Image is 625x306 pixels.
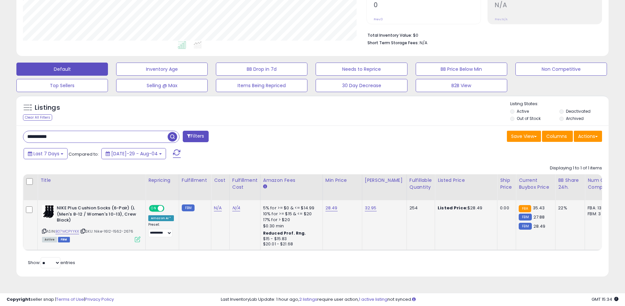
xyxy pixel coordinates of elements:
[365,205,377,211] a: 32.95
[325,177,359,184] div: Min Price
[163,206,174,211] span: OFF
[546,133,567,140] span: Columns
[558,205,580,211] div: 22%
[263,241,318,247] div: $20.01 - $21.68
[574,131,602,142] button: Actions
[542,131,573,142] button: Columns
[57,205,136,225] b: NIKE Plus Cushion Socks (6-Pair) (L (Men's 8-12 / Women's 10-13), Crew Black)
[116,79,208,92] button: Selling @ Max
[588,177,612,191] div: Num of Comp.
[216,63,307,76] button: BB Drop in 7d
[550,165,602,171] div: Displaying 1 to 1 of 1 items
[35,103,60,112] h5: Listings
[42,205,55,218] img: 41ZWDjEMu-L._SL40_.jpg
[42,237,57,242] span: All listings currently available for purchase on Amazon
[148,222,174,237] div: Preset:
[232,177,258,191] div: Fulfillment Cost
[80,229,133,234] span: | SKU: Nike-1612-1562-2676
[510,101,609,107] p: Listing States:
[515,63,607,76] button: Non Competitive
[182,204,195,211] small: FBM
[148,215,174,221] div: Amazon AI *
[28,259,75,266] span: Show: entries
[566,116,584,121] label: Archived
[374,17,383,21] small: Prev: 0
[438,177,494,184] div: Listed Price
[263,177,320,184] div: Amazon Fees
[316,79,407,92] button: 30 Day Decrease
[316,63,407,76] button: Needs to Reprice
[56,296,84,302] a: Terms of Use
[558,177,582,191] div: BB Share 24h.
[216,79,307,92] button: Items Being Repriced
[517,108,529,114] label: Active
[232,205,240,211] a: N/A
[263,205,318,211] div: 5% for >= $0 & <= $14.99
[420,40,427,46] span: N/A
[7,296,31,302] strong: Copyright
[221,296,618,303] div: Last InventoryLab Update: 1 hour ago, require user action, not synced.
[16,79,108,92] button: Top Sellers
[416,79,507,92] button: B2B View
[40,177,143,184] div: Title
[263,230,306,236] b: Reduced Prof. Rng.
[16,63,108,76] button: Default
[438,205,492,211] div: $28.49
[367,40,419,46] b: Short Term Storage Fees:
[23,114,52,121] div: Clear All Filters
[55,229,79,234] a: B07MCPYYKK
[517,116,541,121] label: Out of Stock
[566,108,591,114] label: Deactivated
[42,205,140,241] div: ASIN:
[263,223,318,229] div: $0.30 min
[533,214,545,220] span: 27.88
[33,150,59,157] span: Last 7 Days
[438,205,468,211] b: Listed Price:
[416,63,507,76] button: BB Price Below Min
[325,205,338,211] a: 28.49
[359,296,387,302] a: 1 active listing
[111,150,158,157] span: [DATE]-29 - Aug-04
[495,17,508,21] small: Prev: N/A
[69,151,99,157] span: Compared to:
[367,32,412,38] b: Total Inventory Value:
[500,205,511,211] div: 0.00
[519,214,531,220] small: FBM
[150,206,158,211] span: ON
[495,1,602,10] h2: N/A
[500,177,513,191] div: Ship Price
[365,177,404,184] div: [PERSON_NAME]
[533,223,546,229] span: 28.49
[299,296,317,302] a: 2 listings
[409,205,430,211] div: 254
[214,205,222,211] a: N/A
[7,296,114,303] div: seller snap | |
[519,177,552,191] div: Current Buybox Price
[263,184,267,190] small: Amazon Fees.
[588,211,609,217] div: FBM: 3
[214,177,227,184] div: Cost
[263,217,318,223] div: 17% for > $20
[183,131,208,142] button: Filters
[263,211,318,217] div: 10% for >= $15 & <= $20
[263,236,318,242] div: $15 - $15.83
[24,148,68,159] button: Last 7 Days
[58,237,70,242] span: FBM
[588,205,609,211] div: FBA: 13
[374,1,481,10] h2: 0
[507,131,541,142] button: Save View
[85,296,114,302] a: Privacy Policy
[101,148,166,159] button: [DATE]-29 - Aug-04
[519,205,531,212] small: FBA
[409,177,432,191] div: Fulfillable Quantity
[148,177,176,184] div: Repricing
[116,63,208,76] button: Inventory Age
[533,205,545,211] span: 35.43
[182,177,208,184] div: Fulfillment
[592,296,618,302] span: 2025-08-15 15:34 GMT
[519,223,531,230] small: FBM
[367,31,597,39] li: $0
